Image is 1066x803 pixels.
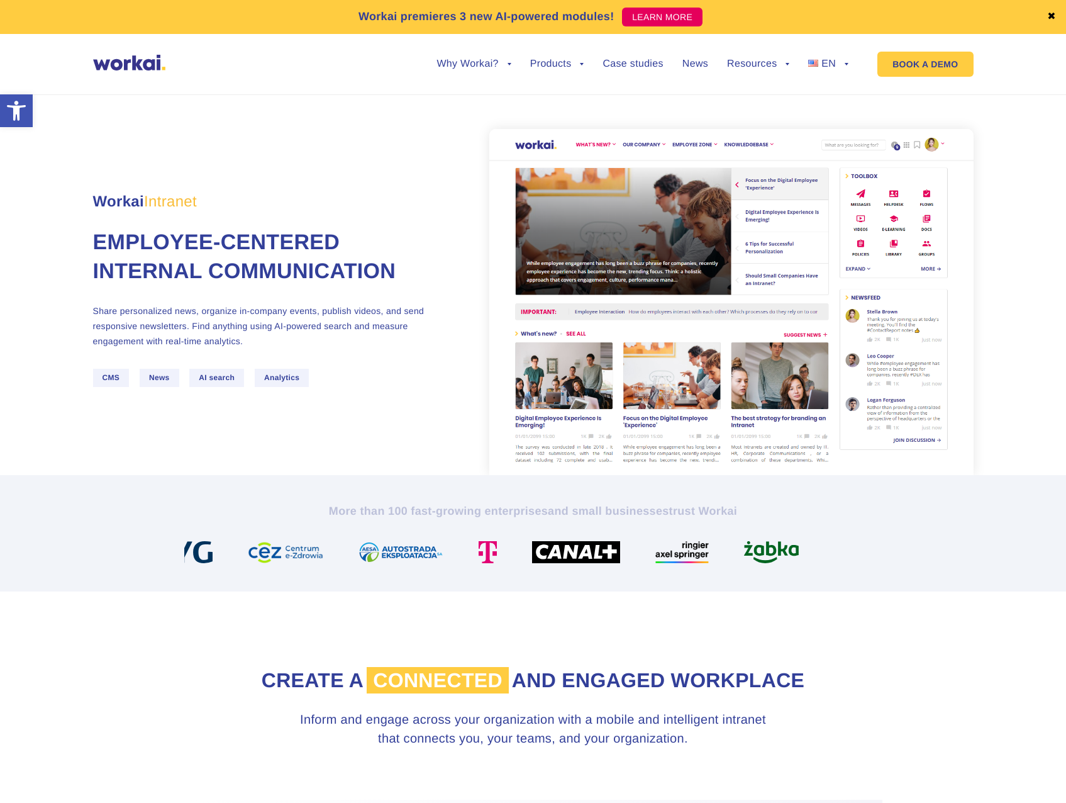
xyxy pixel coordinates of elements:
[184,503,882,519] h2: More than 100 fast-growing enterprises trust Workai
[184,667,882,694] h2: Create a and engaged workplace
[140,369,179,387] span: News
[622,8,702,26] a: LEARN MORE
[358,8,614,25] p: Workai premieres 3 new AI-powered modules!
[548,505,669,517] i: and small businesses
[821,59,836,69] span: EN
[530,59,584,69] a: Products
[1047,12,1056,22] a: ✖
[682,59,708,69] a: News
[602,59,663,69] a: Case studies
[436,59,511,69] a: Why Workai?
[93,179,197,210] span: Workai
[367,667,509,693] span: connected
[189,369,244,387] span: AI search
[727,59,789,69] a: Resources
[877,52,973,77] a: BOOK A DEMO
[144,193,197,210] em: Intranet
[93,228,439,286] h1: Employee-centered internal communication
[289,710,777,748] h3: Inform and engage across your organization with a mobile and intelligent intranet that connects y...
[93,303,439,349] p: Share personalized news, organize in-company events, publish videos, and send responsive newslett...
[93,369,130,387] span: CMS
[255,369,309,387] span: Analytics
